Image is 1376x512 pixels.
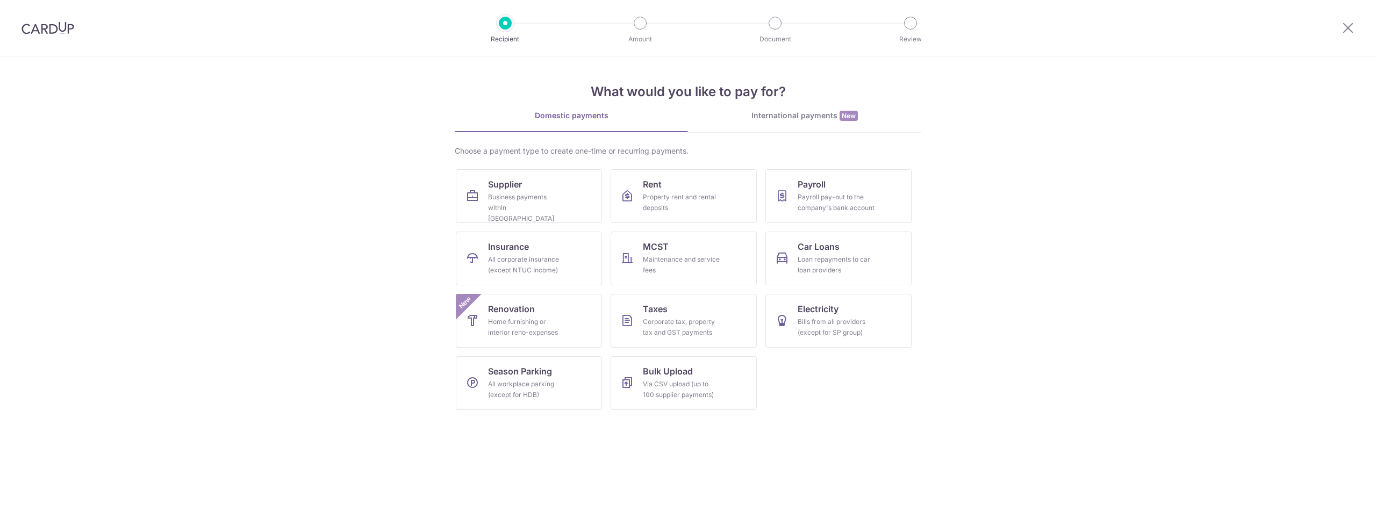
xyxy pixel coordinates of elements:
[643,302,668,315] span: Taxes
[840,111,858,121] span: New
[600,34,680,45] p: Amount
[488,192,565,224] div: Business payments within [GEOGRAPHIC_DATA]
[643,178,662,191] span: Rent
[455,146,921,156] div: Choose a payment type to create one-time or recurring payments.
[611,294,757,348] a: TaxesCorporate tax, property tax and GST payments
[488,302,535,315] span: Renovation
[456,294,474,312] span: New
[765,169,912,223] a: PayrollPayroll pay-out to the company's bank account
[456,232,602,285] a: InsuranceAll corporate insurance (except NTUC Income)
[488,316,565,338] div: Home furnishing or interior reno-expenses
[643,316,720,338] div: Corporate tax, property tax and GST payments
[798,192,875,213] div: Payroll pay-out to the company's bank account
[488,365,552,378] span: Season Parking
[611,356,757,410] a: Bulk UploadVia CSV upload (up to 100 supplier payments)
[871,34,950,45] p: Review
[643,192,720,213] div: Property rent and rental deposits
[765,232,912,285] a: Car LoansLoan repayments to car loan providers
[488,254,565,276] div: All corporate insurance (except NTUC Income)
[455,82,921,102] h4: What would you like to pay for?
[643,240,669,253] span: MCST
[1307,480,1365,507] iframe: Opens a widget where you can find more information
[688,110,921,121] div: International payments
[798,302,838,315] span: Electricity
[465,34,545,45] p: Recipient
[798,254,875,276] div: Loan repayments to car loan providers
[798,316,875,338] div: Bills from all providers (except for SP group)
[21,21,74,34] img: CardUp
[643,365,693,378] span: Bulk Upload
[456,169,602,223] a: SupplierBusiness payments within [GEOGRAPHIC_DATA]
[611,232,757,285] a: MCSTMaintenance and service fees
[488,178,522,191] span: Supplier
[488,240,529,253] span: Insurance
[765,294,912,348] a: ElectricityBills from all providers (except for SP group)
[643,254,720,276] div: Maintenance and service fees
[456,356,602,410] a: Season ParkingAll workplace parking (except for HDB)
[643,379,720,400] div: Via CSV upload (up to 100 supplier payments)
[456,294,602,348] a: RenovationHome furnishing or interior reno-expensesNew
[798,178,826,191] span: Payroll
[735,34,815,45] p: Document
[455,110,688,121] div: Domestic payments
[611,169,757,223] a: RentProperty rent and rental deposits
[488,379,565,400] div: All workplace parking (except for HDB)
[798,240,840,253] span: Car Loans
